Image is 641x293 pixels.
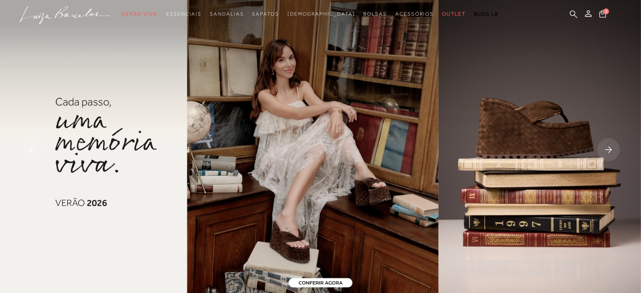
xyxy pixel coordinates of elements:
[287,11,355,17] span: [DEMOGRAPHIC_DATA]
[252,11,279,17] span: Sapatos
[287,6,355,22] a: noSubCategoriesText
[597,9,609,21] button: 3
[442,11,466,17] span: Outlet
[395,11,434,17] span: Acessórios
[166,11,201,17] span: Essenciais
[474,6,499,22] a: BLOG LB
[363,6,387,22] a: noSubCategoriesText
[474,11,499,17] span: BLOG LB
[210,11,244,17] span: Sandálias
[210,6,244,22] a: noSubCategoriesText
[603,8,609,14] span: 3
[395,6,434,22] a: noSubCategoriesText
[166,6,201,22] a: noSubCategoriesText
[121,6,158,22] a: noSubCategoriesText
[442,6,466,22] a: noSubCategoriesText
[252,6,279,22] a: noSubCategoriesText
[363,11,387,17] span: Bolsas
[121,11,158,17] span: Verão Viva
